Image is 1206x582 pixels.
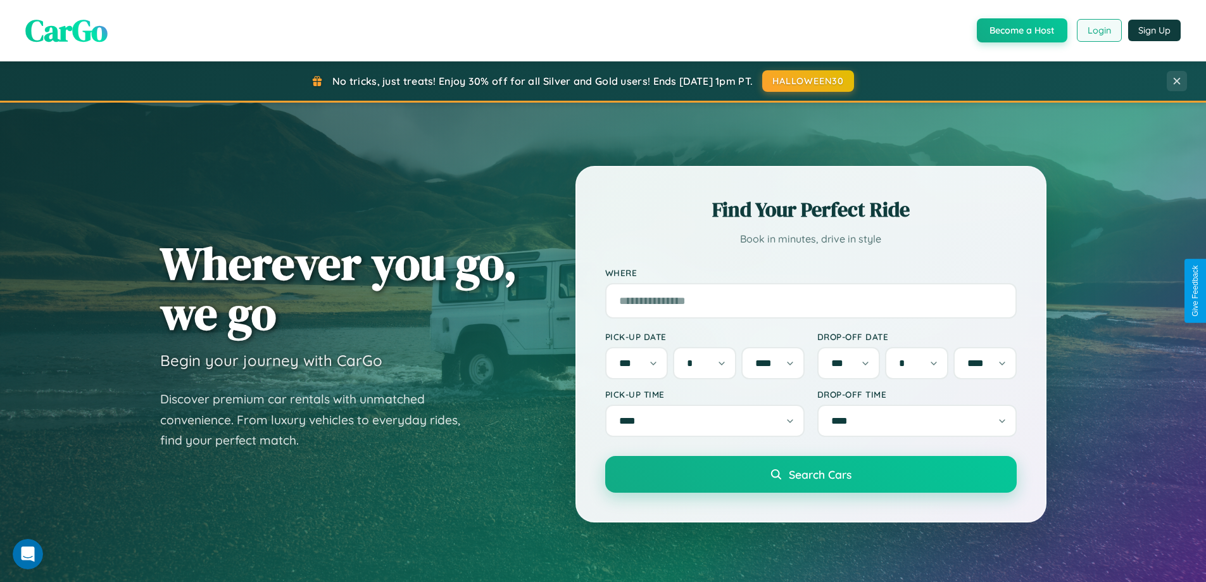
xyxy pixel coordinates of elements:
[817,389,1017,400] label: Drop-off Time
[1077,19,1122,42] button: Login
[332,75,753,87] span: No tricks, just treats! Enjoy 30% off for all Silver and Gold users! Ends [DATE] 1pm PT.
[817,331,1017,342] label: Drop-off Date
[605,331,805,342] label: Pick-up Date
[762,70,854,92] button: HALLOWEEN30
[605,389,805,400] label: Pick-up Time
[605,196,1017,224] h2: Find Your Perfect Ride
[160,389,477,451] p: Discover premium car rentals with unmatched convenience. From luxury vehicles to everyday rides, ...
[1128,20,1181,41] button: Sign Up
[160,238,517,338] h1: Wherever you go, we go
[1191,265,1200,317] div: Give Feedback
[977,18,1067,42] button: Become a Host
[13,539,43,569] iframe: Intercom live chat
[605,230,1017,248] p: Book in minutes, drive in style
[789,467,851,481] span: Search Cars
[160,351,382,370] h3: Begin your journey with CarGo
[605,456,1017,493] button: Search Cars
[25,9,108,51] span: CarGo
[605,267,1017,278] label: Where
